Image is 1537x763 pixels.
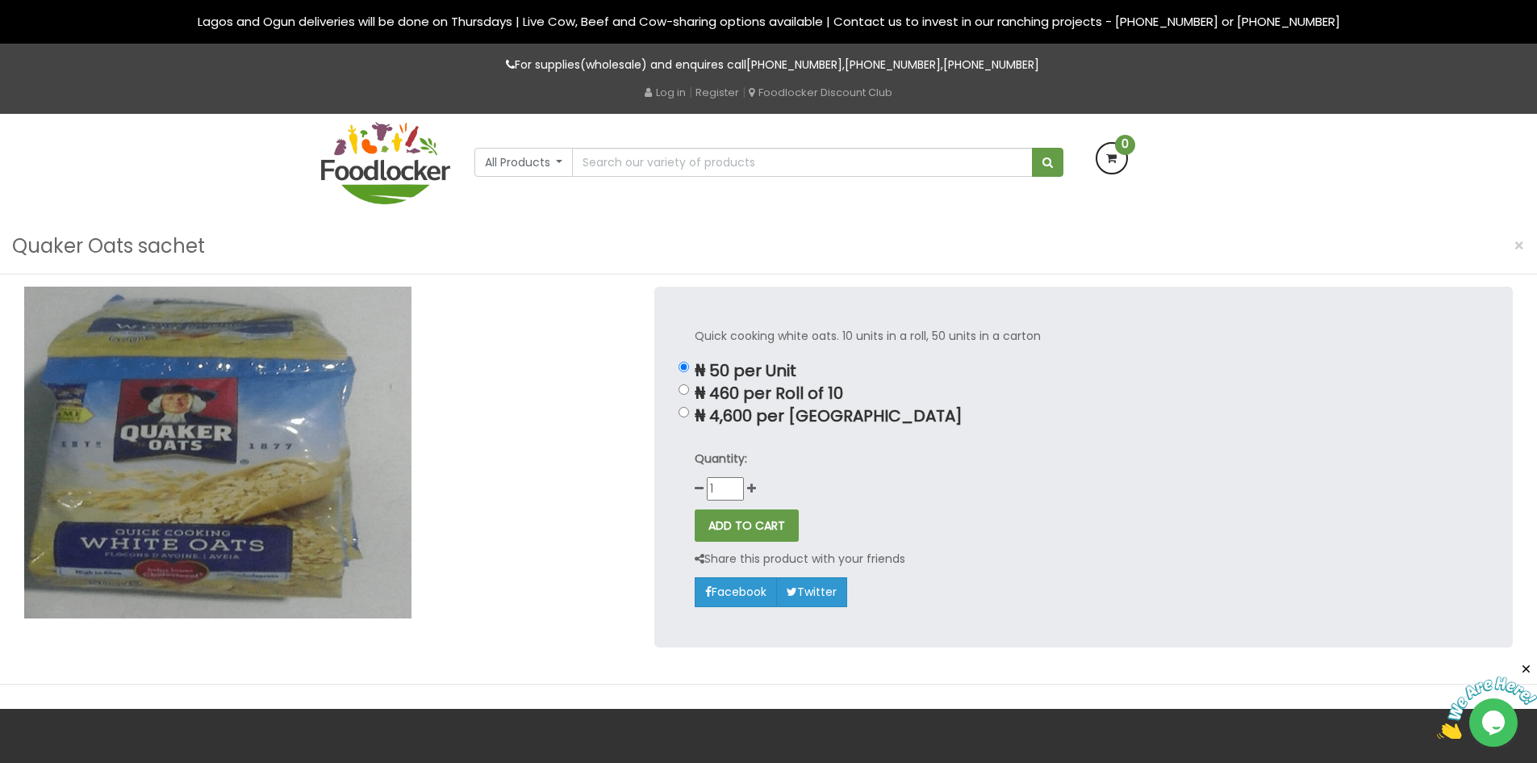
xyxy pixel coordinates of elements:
span: 0 [1115,135,1135,155]
input: Search our variety of products [572,148,1032,177]
p: For supplies(wholesale) and enquires call , , [321,56,1217,74]
input: ₦ 4,600 per [GEOGRAPHIC_DATA] [679,407,689,417]
a: Log in [645,85,686,100]
p: Quick cooking white oats. 10 units in a roll, 50 units in a carton [695,327,1472,346]
button: Close [1506,229,1533,262]
input: ₦ 460 per Roll of 10 [679,384,689,395]
img: FoodLocker [321,122,450,204]
iframe: chat widget [1437,662,1537,739]
h3: Quaker Oats sachet [12,231,205,262]
p: ₦ 50 per Unit [695,362,1472,380]
input: ₦ 50 per Unit [679,362,689,372]
p: ₦ 4,600 per [GEOGRAPHIC_DATA] [695,407,1472,426]
p: Share this product with your friends [695,550,905,568]
p: ₦ 460 per Roll of 10 [695,384,1472,403]
span: | [742,84,746,100]
button: ADD TO CART [695,509,799,542]
a: Register [695,85,739,100]
span: | [689,84,692,100]
a: Foodlocker Discount Club [749,85,892,100]
a: Facebook [695,577,777,606]
a: [PHONE_NUMBER] [845,57,941,73]
strong: Quantity: [695,451,747,467]
button: All Products [474,148,574,177]
a: Twitter [776,577,847,606]
span: Lagos and Ogun deliveries will be done on Thursdays | Live Cow, Beef and Cow-sharing options avai... [198,13,1340,30]
a: [PHONE_NUMBER] [746,57,842,73]
a: [PHONE_NUMBER] [943,57,1039,73]
span: × [1514,234,1525,258]
img: Quaker Oats sachet [24,287,411,618]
